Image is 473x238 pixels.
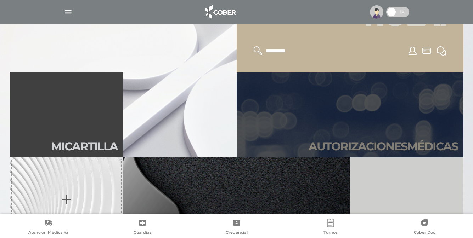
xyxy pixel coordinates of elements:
span: Guardias [134,230,152,236]
img: profile-placeholder.svg [370,5,383,19]
img: Cober_menu-lines-white.svg [64,8,73,17]
a: Atención Médica Ya [1,219,95,237]
a: Guardias [95,219,189,237]
a: Credencial [190,219,283,237]
span: Credencial [226,230,248,236]
h2: Mi car tilla [51,140,118,153]
h2: Autori zaciones médicas [309,140,458,153]
a: Cober Doc [378,219,472,237]
span: Turnos [323,230,338,236]
a: Micartilla [10,72,123,157]
a: Turnos [283,219,377,237]
span: Cober Doc [414,230,435,236]
img: logo_cober_home-white.png [201,4,238,21]
span: Atención Médica Ya [28,230,68,236]
a: Autorizacionesmédicas [237,72,463,157]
